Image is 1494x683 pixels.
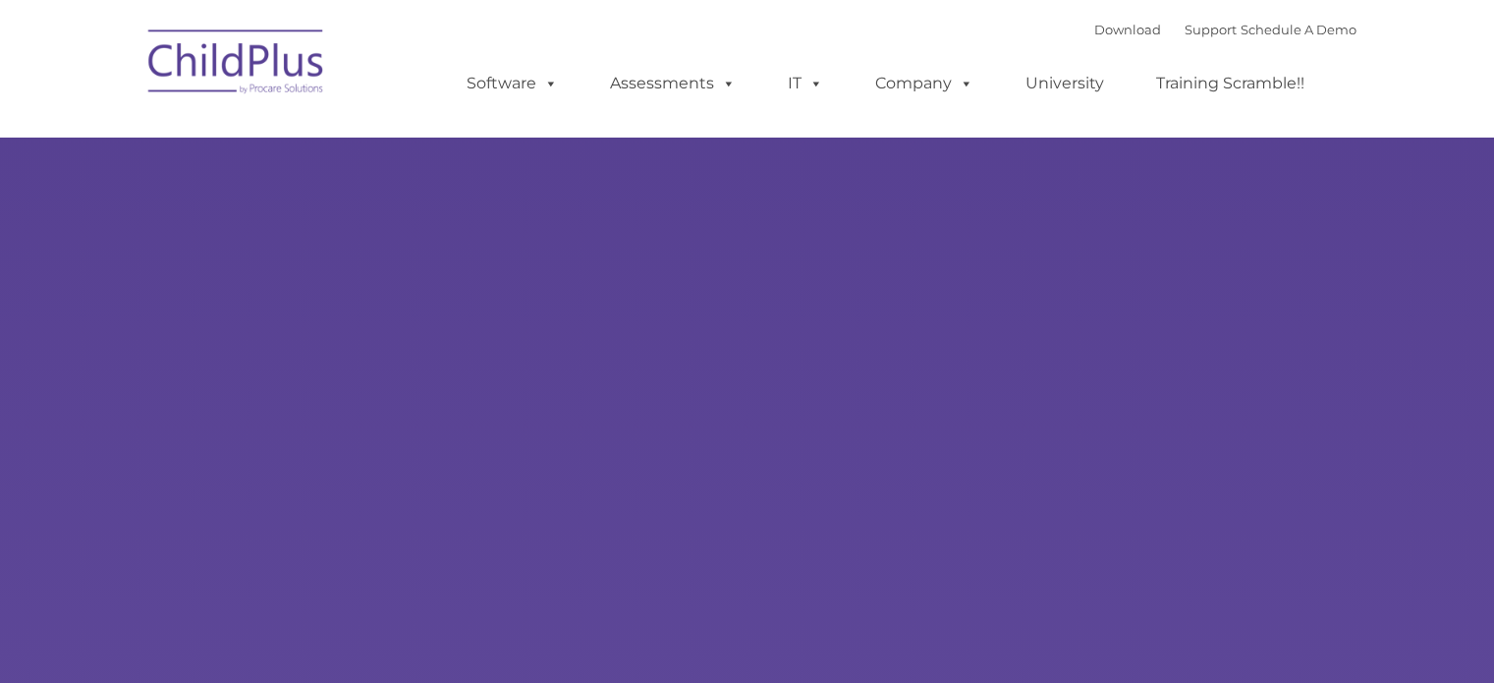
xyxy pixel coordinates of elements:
[1094,22,1161,37] a: Download
[1185,22,1237,37] a: Support
[590,64,755,103] a: Assessments
[1094,22,1356,37] font: |
[856,64,993,103] a: Company
[768,64,843,103] a: IT
[1136,64,1324,103] a: Training Scramble!!
[138,16,335,114] img: ChildPlus by Procare Solutions
[1006,64,1124,103] a: University
[1241,22,1356,37] a: Schedule A Demo
[447,64,578,103] a: Software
